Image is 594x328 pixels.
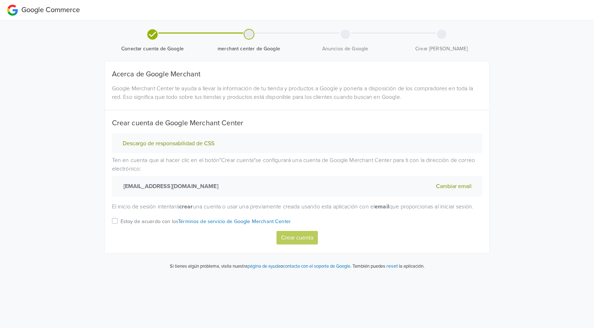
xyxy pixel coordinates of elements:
span: Google Commerce [21,6,80,14]
strong: [EMAIL_ADDRESS][DOMAIN_NAME] [121,182,218,191]
p: Ten en cuenta que al hacer clic en el botón " Crear cuenta " se configurará una cuenta de Google ... [112,156,482,197]
a: contacta con el soporte de Google [283,263,350,269]
p: También puedes la aplicación. [351,262,425,270]
strong: crear [179,203,193,210]
p: Si tienes algún problema, visita nuestra o . [170,263,351,270]
h5: Acerca de Google Merchant [112,70,482,79]
span: Crear [PERSON_NAME] [396,45,487,52]
span: merchant center de Google [204,45,294,52]
span: Conectar cuenta de Google [107,45,198,52]
h5: Crear cuenta de Google Merchant Center [112,119,482,127]
strong: email [375,203,389,210]
button: Descargo de responsabilidad de CSS [121,140,217,147]
p: El inicio de sesión intentará una cuenta o usar una previamente creada usando esta aplicación con... [112,202,482,211]
button: reset [386,262,398,270]
div: Google Merchant Center te ayuda a llevar la información de tu tienda y productos a Google y poner... [107,84,488,101]
span: Anuncios de Google [300,45,391,52]
a: Términos de servicio de Google Merchant Center [178,218,291,224]
p: Estoy de acuerdo con los [121,218,291,226]
a: página de ayuda [248,263,280,269]
button: Cambiar email [434,182,474,191]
